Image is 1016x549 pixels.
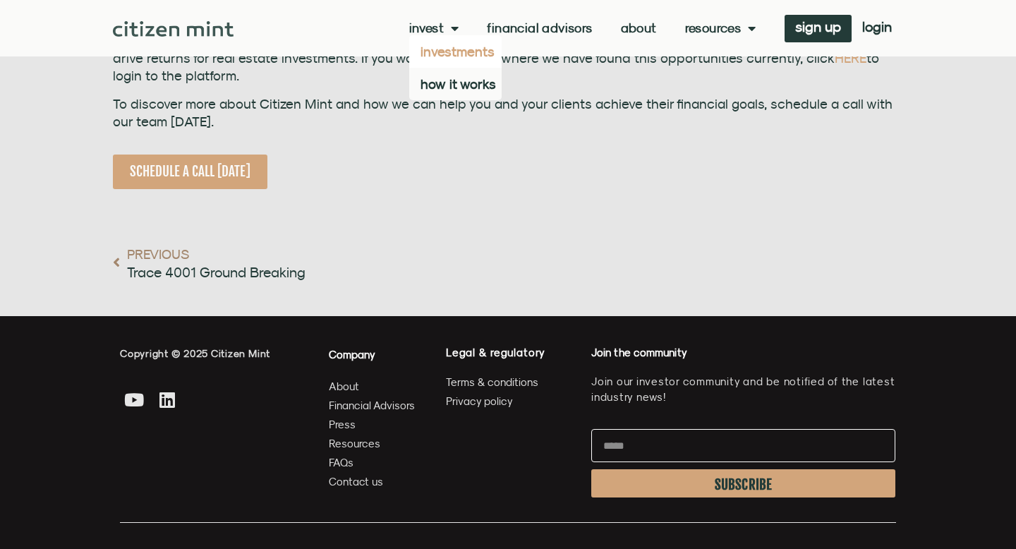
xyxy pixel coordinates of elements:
[591,429,895,505] form: Newsletter
[446,392,513,410] span: Privacy policy
[113,246,508,281] a: PreviousTrace 4001 Ground Breaking
[862,22,892,32] span: login
[852,15,902,42] a: login
[329,473,416,490] a: Contact us
[329,378,359,395] span: About
[621,21,657,35] a: About
[329,416,416,433] a: Press
[795,22,841,32] span: sign up
[409,21,459,35] a: Invest
[446,373,538,391] span: Terms & conditions
[120,348,270,359] span: Copyright © 2025 Citizen Mint
[409,35,502,68] a: investments
[446,392,577,410] a: Privacy policy
[446,373,577,391] a: Terms & conditions
[409,21,756,35] nav: Menu
[785,15,852,42] a: sign up
[329,397,416,414] a: Financial Advisors
[113,155,267,189] a: SCHEDULE A CALL [DATE]
[591,346,895,360] h4: Join the community
[329,378,416,395] a: About
[835,50,866,66] a: HERE
[113,95,903,131] p: To discover more about Citizen Mint and how we can help you and your clients achieve their financ...
[409,35,502,100] ul: Invest
[715,479,773,490] span: SUBSCRIBE
[329,435,380,452] span: Resources
[329,454,353,471] span: FAQs
[591,374,895,405] p: Join our investor community and be notified of the latest industry news!
[685,21,756,35] a: Resources
[127,246,306,263] span: Previous
[113,21,234,37] img: Citizen Mint
[113,246,903,281] div: Post Navigation
[329,473,383,490] span: Contact us
[591,469,895,497] button: SUBSCRIBE
[329,435,416,452] a: Resources
[329,454,416,471] a: FAQs
[130,163,250,181] span: SCHEDULE A CALL [DATE]
[446,346,577,359] h4: Legal & regulatory
[487,21,592,35] a: Financial Advisors
[409,68,502,100] a: how it works
[127,263,306,281] span: Trace 4001 Ground Breaking
[329,416,356,433] span: Press
[113,32,903,85] p: Citizen Mint is actively looking for unique opportunities in the market where supply issues and s...
[329,346,416,363] h4: Company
